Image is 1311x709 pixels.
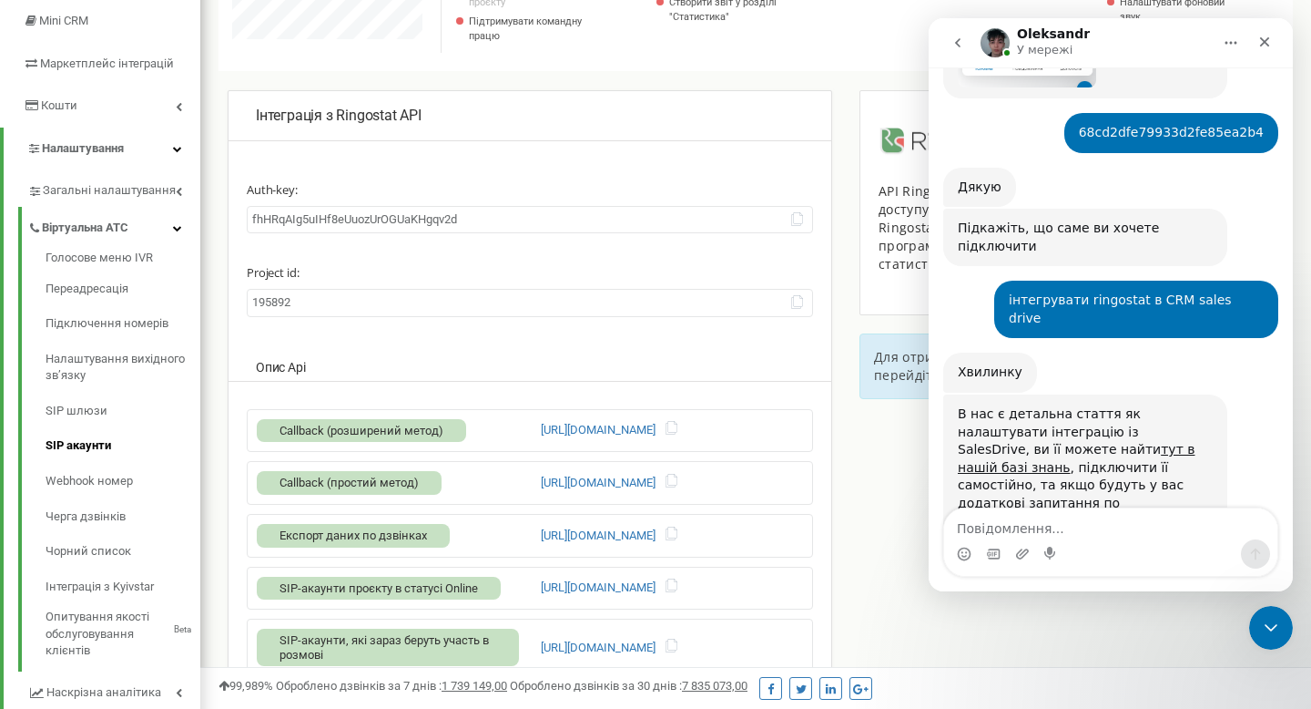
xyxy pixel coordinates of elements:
p: Інтеграція з Ringostat API [256,106,804,127]
a: Наскрізна аналітика [27,672,200,709]
a: Інтеграція з Kyivstar [46,570,200,605]
img: image [879,128,1024,159]
p: Підтримувати командну працю [469,15,596,43]
a: Налаштування вихідного зв’язку [46,342,200,394]
button: Завантажити вкладений файл [86,529,101,543]
span: Маркетплейс інтеграцій [40,57,174,70]
div: API Ringostat - це набір готових засобів доступу, взаємодії і управління, що надаються Ringostat ... [879,182,1188,273]
span: Кошти [41,98,77,112]
label: Auth-key: [247,169,813,201]
span: Оброблено дзвінків за 30 днів : [510,679,747,693]
a: [URL][DOMAIN_NAME] [541,640,655,657]
span: Mini CRM [39,14,88,27]
a: SIP акаунти [46,428,200,464]
a: SIP шлюзи [46,394,200,429]
span: Налаштування [42,141,124,155]
a: Віртуальна АТС [27,207,200,244]
a: Чорний список [46,534,200,570]
button: Вибір емодзі [28,529,43,543]
span: SIP-акаунти, які зараз беруть участь в розмові [279,633,489,662]
iframe: Intercom live chat [929,18,1293,591]
a: Загальні налаштування [27,170,200,207]
span: Опис Api [256,360,305,375]
span: Експорт даних по дзвінках [279,529,427,542]
a: Опитування якості обслуговування клієнтівBeta [46,604,200,660]
button: Надіслати повідомлення… [312,521,341,550]
span: Наскрізна аналітика [46,684,161,702]
span: Callback (простий метод) [279,476,419,489]
a: Налаштування [4,128,200,170]
span: Віртуальна АТС [42,220,128,237]
a: Підключення номерів [46,306,200,342]
a: [URL][DOMAIN_NAME] [541,528,655,545]
span: Callback (розширений метод) [279,424,443,437]
input: Для отримання auth-key натисніть на кнопку "Генерувати" [247,206,813,234]
button: вибір GIF-файлів [57,529,72,543]
div: В нас є детальна стаття як налаштувати інтеграцію із SalesDrive, ви її можете найти , підключити ... [29,387,284,530]
u: 1 739 149,00 [442,679,507,693]
div: Oleksandr каже… [15,376,350,581]
a: [URL][DOMAIN_NAME] [541,475,655,492]
a: [URL][DOMAIN_NAME] [541,580,655,597]
a: [URL][DOMAIN_NAME] [541,422,655,439]
a: Переадресація [46,272,200,307]
u: 7 835 073,00 [682,679,747,693]
label: Project id: [247,252,813,284]
textarea: Повідомлення... [15,490,349,521]
button: Start recording [116,529,130,543]
a: Webhook номер [46,464,200,499]
a: Голосове меню IVR [46,250,200,272]
a: Черга дзвінків [46,499,200,535]
iframe: Intercom live chat [1249,606,1293,650]
span: SIP-акаунти проєкту в статусі Online [279,581,478,595]
a: тут в нашій базі знань [29,424,266,457]
p: Для отримання інструкції щодо інтеграції перейдіть [PERSON_NAME] [874,348,1193,385]
span: Загальні налаштування [43,182,176,200]
div: В нас є детальна стаття як налаштувати інтеграцію із SalesDrive, ви її можете найтитут в нашій ба... [15,376,299,541]
span: 99,989% [218,679,273,693]
span: Оброблено дзвінків за 7 днів : [276,679,507,693]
